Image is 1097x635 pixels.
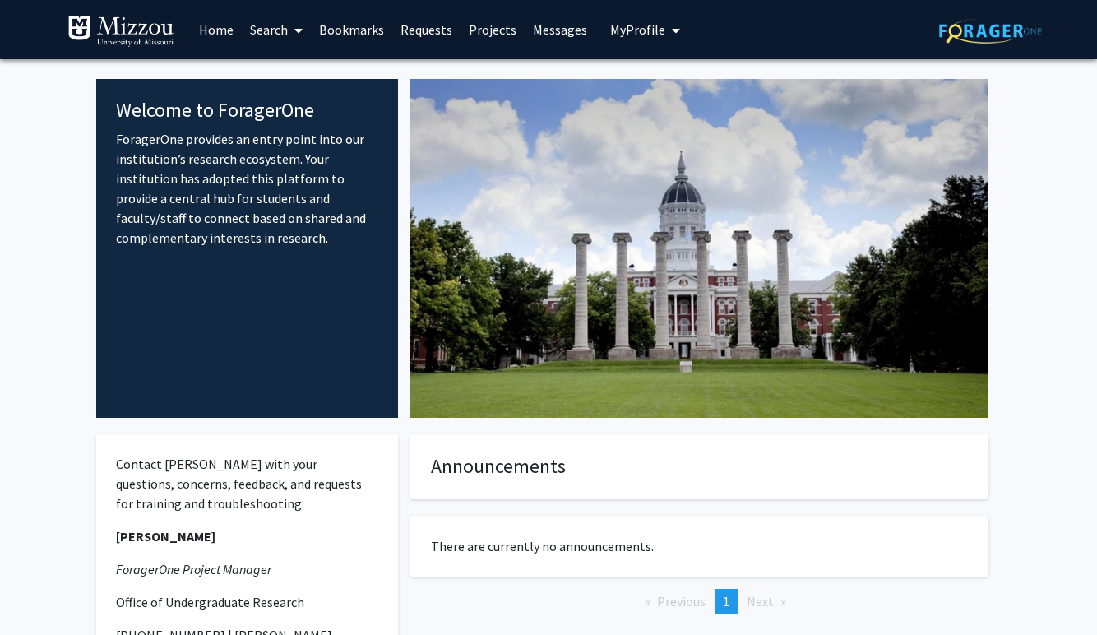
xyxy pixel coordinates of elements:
img: ForagerOne Logo [939,18,1042,44]
a: Search [242,1,311,58]
h4: Announcements [431,455,968,479]
em: ForagerOne Project Manager [116,561,271,577]
span: My Profile [610,21,665,38]
a: Projects [461,1,525,58]
strong: [PERSON_NAME] [116,528,215,545]
a: Requests [392,1,461,58]
span: Next [747,593,774,610]
p: Office of Undergraduate Research [116,592,378,612]
h4: Welcome to ForagerOne [116,99,378,123]
iframe: Chat [12,561,70,623]
a: Home [191,1,242,58]
p: Contact [PERSON_NAME] with your questions, concerns, feedback, and requests for training and trou... [116,454,378,513]
span: 1 [723,593,729,610]
ul: Pagination [410,589,988,614]
a: Messages [525,1,595,58]
a: Bookmarks [311,1,392,58]
img: University of Missouri Logo [67,15,174,48]
p: ForagerOne provides an entry point into our institution’s research ecosystem. Your institution ha... [116,129,378,248]
span: Previous [657,593,706,610]
p: There are currently no announcements. [431,536,968,556]
img: Cover Image [410,79,988,418]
